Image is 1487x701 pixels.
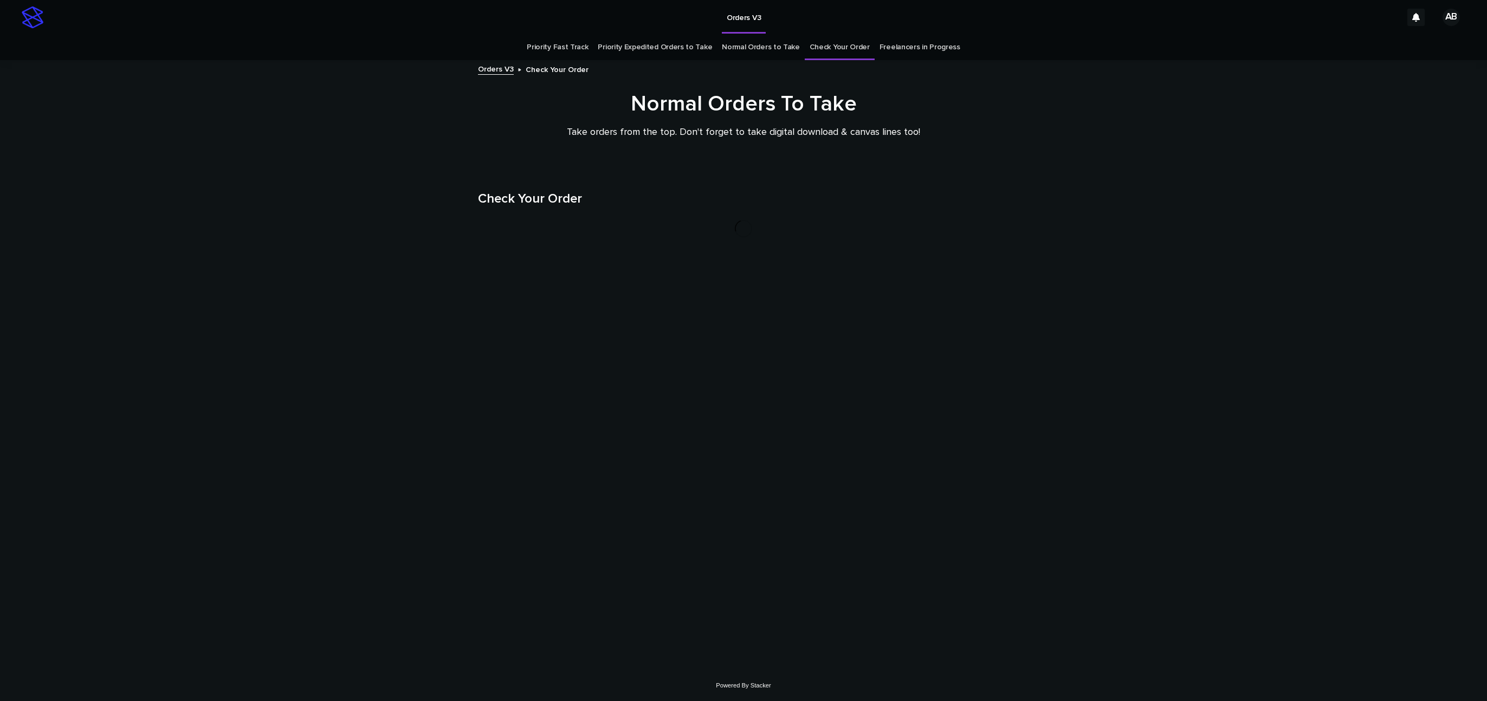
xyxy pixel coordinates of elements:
[1443,9,1460,26] div: AB
[810,35,870,60] a: Check Your Order
[527,127,960,139] p: Take orders from the top. Don't forget to take digital download & canvas lines too!
[22,7,43,28] img: stacker-logo-s-only.png
[478,62,514,75] a: Orders V3
[526,63,589,75] p: Check Your Order
[527,35,588,60] a: Priority Fast Track
[478,191,1009,207] h1: Check Your Order
[722,35,800,60] a: Normal Orders to Take
[598,35,712,60] a: Priority Expedited Orders to Take
[478,91,1009,117] h1: Normal Orders To Take
[880,35,960,60] a: Freelancers in Progress
[716,682,771,689] a: Powered By Stacker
